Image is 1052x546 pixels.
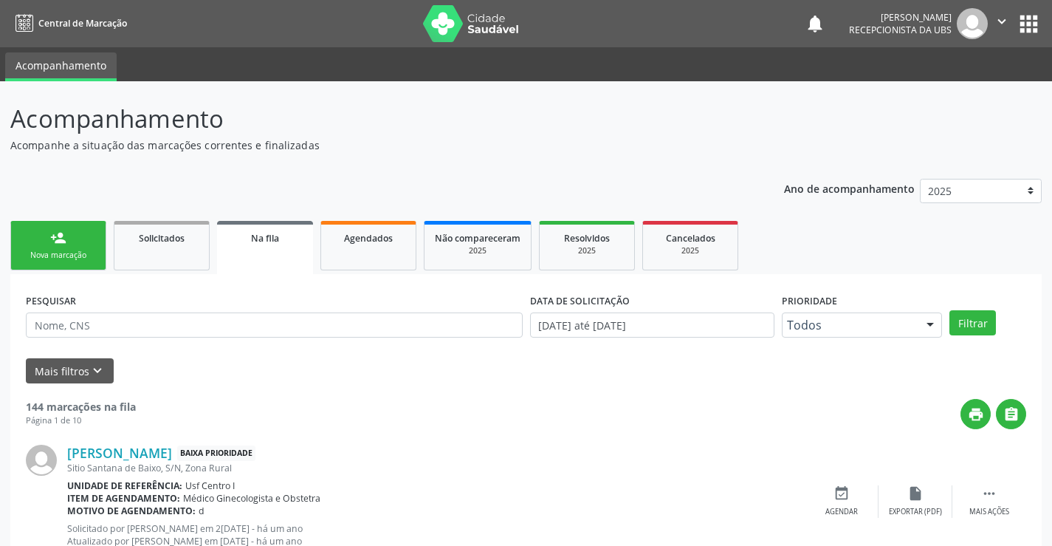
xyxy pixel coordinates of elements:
[26,290,76,313] label: PESQUISAR
[67,492,180,505] b: Item de agendamento:
[849,11,952,24] div: [PERSON_NAME]
[968,406,984,423] i: print
[907,485,924,502] i: insert_drive_file
[10,100,732,137] p: Acompanhamento
[833,485,850,502] i: event_available
[994,13,1010,30] i: 
[969,507,1009,517] div: Mais ações
[26,313,523,338] input: Nome, CNS
[550,245,624,256] div: 2025
[981,485,997,502] i: 
[67,462,805,474] div: Sitio Santana de Baixo, S/N, Zona Rural
[67,445,172,461] a: [PERSON_NAME]
[50,230,66,246] div: person_add
[564,232,610,245] span: Resolvidos
[21,250,95,261] div: Nova marcação
[10,137,732,153] p: Acompanhe a situação das marcações correntes e finalizadas
[38,17,127,30] span: Central de Marcação
[5,52,117,81] a: Acompanhamento
[825,507,858,517] div: Agendar
[251,232,279,245] span: Na fila
[199,505,204,517] span: d
[26,358,114,384] button: Mais filtroskeyboard_arrow_down
[26,445,57,476] img: img
[10,11,127,35] a: Central de Marcação
[67,480,182,492] b: Unidade de referência:
[435,232,520,245] span: Não compareceram
[988,8,1016,39] button: 
[889,507,942,517] div: Exportar (PDF)
[139,232,185,245] span: Solicitados
[805,13,825,34] button: notifications
[666,232,715,245] span: Cancelados
[1016,11,1042,37] button: apps
[530,313,774,338] input: Selecione um intervalo
[67,505,196,517] b: Motivo de agendamento:
[530,290,630,313] label: DATA DE SOLICITAÇÃO
[344,232,393,245] span: Agendados
[26,400,136,414] strong: 144 marcações na fila
[183,492,320,505] span: Médico Ginecologista e Obstetra
[653,245,727,256] div: 2025
[26,414,136,427] div: Página 1 de 10
[1003,406,1020,423] i: 
[957,8,988,39] img: img
[787,318,912,332] span: Todos
[185,480,235,492] span: Usf Centro I
[89,363,106,379] i: keyboard_arrow_down
[996,399,1026,429] button: 
[784,179,915,197] p: Ano de acompanhamento
[849,24,952,36] span: Recepcionista da UBS
[960,399,991,429] button: print
[782,290,837,313] label: Prioridade
[177,446,255,461] span: Baixa Prioridade
[949,310,996,335] button: Filtrar
[435,245,520,256] div: 2025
